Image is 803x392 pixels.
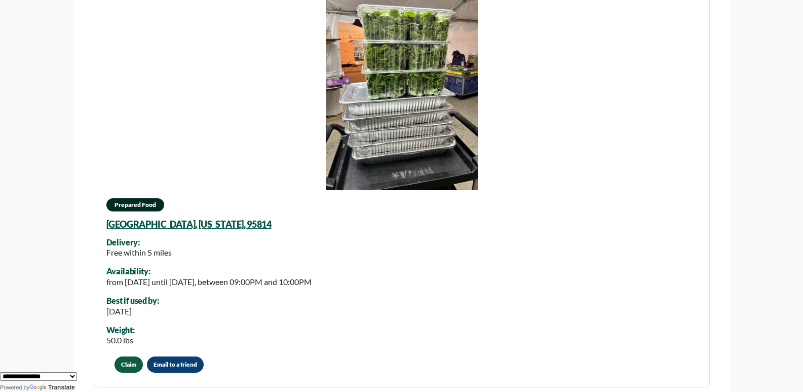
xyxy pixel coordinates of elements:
[106,219,272,230] a: [GEOGRAPHIC_DATA], [US_STATE], 95814
[29,384,75,391] a: Translate
[106,326,135,335] div: Weight:
[106,305,159,317] div: [DATE]
[106,334,135,346] div: 50.0 lbs
[106,276,312,288] div: from [DATE] until [DATE], between 09:00PM and 10:00PM
[29,384,48,391] img: Google Translate
[106,238,172,247] div: Delivery:
[106,267,312,276] div: Availability:
[114,357,143,373] button: Claim
[106,198,164,211] span: Prepared Food
[106,246,172,259] div: Free within 5 miles
[147,357,204,373] button: Email to a friend
[106,296,159,305] div: Best if used by:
